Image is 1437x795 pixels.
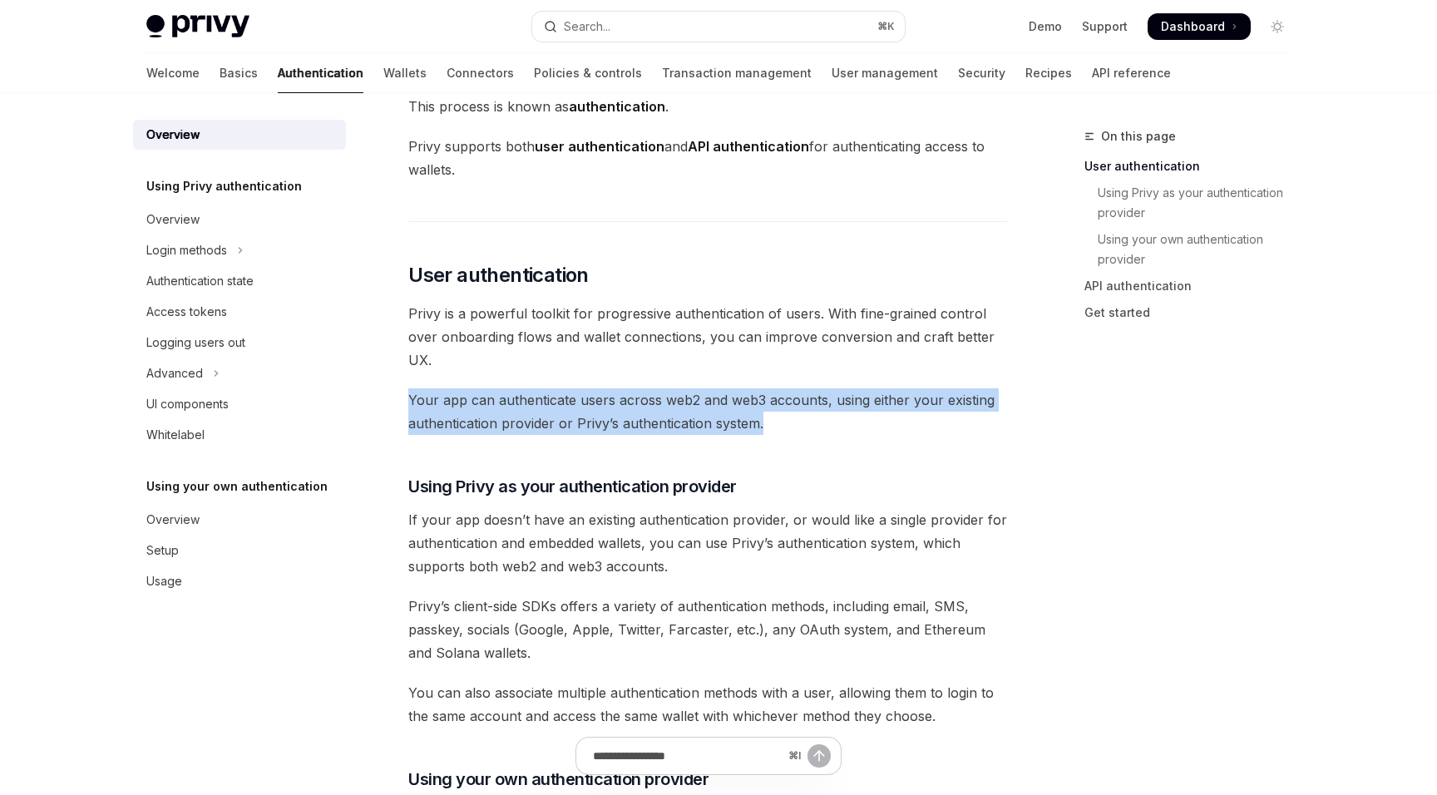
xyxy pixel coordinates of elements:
a: Recipes [1025,53,1072,93]
a: Access tokens [133,297,346,327]
a: Transaction management [662,53,812,93]
span: Using Privy as your authentication provider [408,475,737,498]
div: Login methods [146,240,227,260]
span: Privy’s client-side SDKs offers a variety of authentication methods, including email, SMS, passke... [408,595,1008,664]
a: Policies & controls [534,53,642,93]
strong: user authentication [535,138,664,155]
a: Welcome [146,53,200,93]
input: Ask a question... [593,738,782,774]
span: Dashboard [1161,18,1225,35]
div: Whitelabel [146,425,205,445]
div: Logging users out [146,333,245,353]
a: Authentication [278,53,363,93]
a: Security [958,53,1005,93]
a: Support [1082,18,1128,35]
h5: Using Privy authentication [146,176,302,196]
span: ⌘ K [877,20,895,33]
button: Send message [807,744,831,768]
div: Access tokens [146,302,227,322]
a: Whitelabel [133,420,346,450]
div: Advanced [146,363,203,383]
div: Overview [146,510,200,530]
div: Overview [146,210,200,230]
a: Setup [133,536,346,565]
a: User management [832,53,938,93]
div: Usage [146,571,182,591]
button: Toggle dark mode [1264,13,1291,40]
div: Overview [146,125,200,145]
span: You can also associate multiple authentication methods with a user, allowing them to login to the... [408,681,1008,728]
a: UI components [133,389,346,419]
strong: authentication [569,98,665,115]
a: API reference [1092,53,1171,93]
a: Overview [133,120,346,150]
strong: API authentication [688,138,809,155]
div: Authentication state [146,271,254,291]
button: Toggle Advanced section [133,358,346,388]
span: User authentication [408,262,589,289]
a: Overview [133,205,346,235]
span: On this page [1101,126,1176,146]
a: Authentication state [133,266,346,296]
a: Using Privy as your authentication provider [1084,180,1304,226]
a: Logging users out [133,328,346,358]
button: Open search [532,12,905,42]
span: If your app doesn’t have an existing authentication provider, or would like a single provider for... [408,508,1008,578]
a: Usage [133,566,346,596]
span: Privy supports both and for authenticating access to wallets. [408,135,1008,181]
img: light logo [146,15,249,38]
div: Search... [564,17,610,37]
a: Get started [1084,299,1304,326]
div: Setup [146,541,179,560]
h5: Using your own authentication [146,477,328,496]
span: Your app can authenticate users across web2 and web3 accounts, using either your existing authent... [408,388,1008,435]
div: UI components [146,394,229,414]
a: Using your own authentication provider [1084,226,1304,273]
a: Wallets [383,53,427,93]
button: Toggle Login methods section [133,235,346,265]
a: Dashboard [1148,13,1251,40]
a: Overview [133,505,346,535]
a: Basics [220,53,258,93]
span: Privy is a powerful toolkit for progressive authentication of users. With fine-grained control ov... [408,302,1008,372]
a: Demo [1029,18,1062,35]
a: User authentication [1084,153,1304,180]
a: API authentication [1084,273,1304,299]
a: Connectors [447,53,514,93]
